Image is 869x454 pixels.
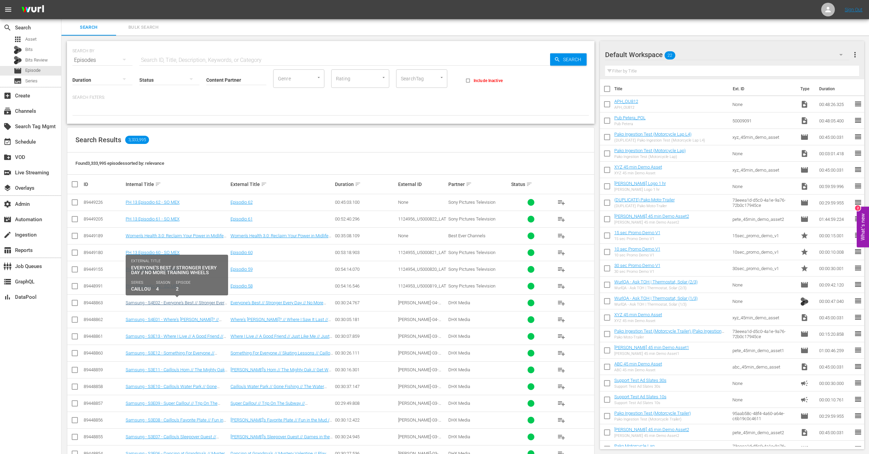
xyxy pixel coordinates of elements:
[126,384,220,404] a: Samsung - S3E10 - Caillou's Water Park // Gone Fishing // The Water Goes 'Round // [PERSON_NAME]'...
[230,216,253,222] a: Episodio 61
[560,53,587,66] span: Search
[854,248,862,256] span: reorder
[3,169,12,177] span: Live Streaming
[854,330,862,338] span: reorder
[230,384,327,399] a: Caillou's Water Park // Gone Fishing // The Water Goes 'Round // [PERSON_NAME]'s Test Drive // A ...
[800,149,809,158] span: Video
[16,2,49,18] img: ans4CAIJ8jUAAAAAAAAAAAAAAAAAAAAAAAAgQb4GAAAAAAAAAAAAAAAAAAAAAAAAJMjXAAAAAAAAAAAAAAAAAAAAAAAAgAT5G...
[335,216,396,222] div: 00:52:40.296
[398,233,446,238] div: None
[730,359,798,375] td: abc_45min_demo_asset
[614,253,660,257] div: 10 sec Promo Demo V1
[800,100,809,108] span: Video
[614,269,660,274] div: 30 sec Promo Demo V1
[816,129,854,145] td: 00:45:00.031
[816,96,854,112] td: 00:48:26.325
[335,300,396,305] div: 00:30:24.767
[614,361,662,366] a: ABC 45 min Demo Asset
[730,112,798,129] td: 50009091
[816,227,854,244] td: 00:00:15.001
[614,296,698,301] a: WurlQA - Ask TOH | Thermostat, Solar (1/3)
[398,200,446,205] div: None
[335,350,396,356] div: 00:30:26.111
[230,300,326,310] a: Everyone's Best // Stronger Every Day // No More Training Wheels
[614,171,662,175] div: XYZ 45 min Demo Asset
[800,412,809,420] span: Episode
[857,207,869,248] button: Open Feedback Widget
[335,267,396,272] div: 00:54:14.070
[800,313,809,322] span: Video
[614,197,675,202] a: (DUPLICATE) Pako Moto-Trailer
[448,267,495,272] span: Sony Pictures Television
[126,334,226,344] a: Samsung - S3E13 - Where I Live // A Good Friend // Just Like Me // Just In Time // Mr. Fixit
[614,427,689,432] a: [PERSON_NAME] 45 min Demo Asset2
[614,79,729,98] th: Title
[816,195,854,211] td: 00:29:59.955
[854,165,862,174] span: reorder
[448,334,470,339] span: DHX Media
[614,443,655,449] a: Pako Motorcycle Lap
[614,417,691,422] div: Pako Ingestion Test (Motorcycle Trailer)
[550,53,587,66] button: Search
[854,412,862,420] span: reorder
[854,182,862,190] span: reorder
[126,283,180,289] a: PH 13 Episodio 58 - SO MEX
[335,250,396,255] div: 00:53:18.903
[14,46,22,54] div: Bits
[126,267,180,272] a: PH 13 Episodio 59 - SO MEX
[553,194,570,211] button: playlist_add
[335,334,396,339] div: 00:30:07.859
[335,180,396,188] div: Duration
[553,429,570,445] button: playlist_add
[553,395,570,412] button: playlist_add
[335,317,396,322] div: 00:30:05.181
[398,334,441,344] span: [PERSON_NAME]-03-098_EN-US
[230,334,332,344] a: Where I Live // A Good Friend // Just Like Me // Just In Time // Mr. Fixit
[335,384,396,389] div: 00:30:37.147
[14,56,22,64] div: Bits Review
[605,45,849,64] div: Default Workspace
[398,250,446,255] span: 1124955_U5000821_LAT
[75,161,164,166] span: Found 3,333,995 episodes sorted by: relevance
[614,99,638,104] a: APH_OU812
[84,334,124,339] div: 89448861
[557,366,565,374] span: playlist_add
[614,220,689,225] div: [PERSON_NAME] 45 min Demo Asset2
[730,162,798,178] td: xyz_45min_demo_asset
[126,417,226,433] a: Samsung - S3E08 - Caillou's Favorite Plate // Fun in the Mud // All Aboard! // [PERSON_NAME] Hous...
[614,329,724,339] a: Pako Ingestion Test (Motorcycle Trailer) (Pako Ingestion Test (No Ads Variant) )
[126,317,222,327] a: Samsung - S4E01 - Where's [PERSON_NAME]? // Where I Saw It Last // Lost In The Jungle
[854,280,862,289] span: reorder
[448,317,470,322] span: DHX Media
[84,367,124,372] div: 89448859
[557,265,565,273] span: playlist_add
[614,115,646,120] a: Pub Petera_POL
[816,293,854,309] td: 00:00:47.040
[816,309,854,326] td: 00:45:00.031
[84,216,124,222] div: 89449205
[800,330,809,338] span: Episode
[448,283,495,289] span: Sony Pictures Television
[557,232,565,240] span: playlist_add
[335,200,396,205] div: 00:45:03.100
[730,342,798,359] td: pete_45min_demo_asset1
[614,105,638,110] div: APH_OU812
[854,264,862,272] span: reorder
[800,281,809,289] span: Episode
[614,230,660,235] a: 15 sec Promo Demo V1
[557,399,565,408] span: playlist_add
[800,297,809,306] img: TV Bits
[614,378,667,383] a: Support Test Ad Slates 30s
[614,401,667,405] div: Support Test Ad Slates 10s
[335,367,396,372] div: 00:30:16.301
[730,211,798,227] td: pete_45min_demo_asset2
[72,95,589,101] p: Search Filters:
[84,267,124,272] div: 89449155
[84,300,124,305] div: 89448863
[335,401,396,406] div: 00:29:49.808
[557,249,565,257] span: playlist_add
[126,300,227,310] a: Samsung - S4E02 - Everyone's Best // Stronger Every Day // No More Training Wheels
[730,326,798,342] td: 73eeea1d-d5c0-4a1e-9a76-72b0c17945ce
[614,148,686,153] a: Pako Ingestion Test (Motorcycle Lap)
[511,180,551,188] div: Status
